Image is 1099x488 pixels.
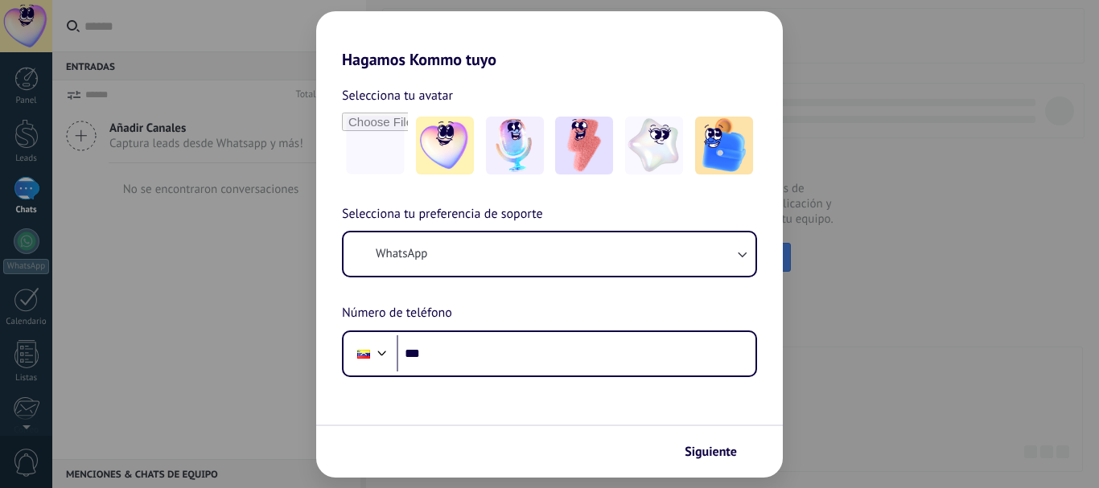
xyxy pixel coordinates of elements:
[342,303,452,324] span: Número de teléfono
[342,85,453,106] span: Selecciona tu avatar
[695,117,753,174] img: -5.jpeg
[416,117,474,174] img: -1.jpeg
[685,446,737,457] span: Siguiente
[316,11,783,69] h2: Hagamos Kommo tuyo
[555,117,613,174] img: -3.jpeg
[348,337,379,371] div: Venezuela: + 58
[625,117,683,174] img: -4.jpeg
[677,438,759,465] button: Siguiente
[376,246,427,262] span: WhatsApp
[344,232,755,276] button: WhatsApp
[486,117,544,174] img: -2.jpeg
[342,204,543,225] span: Selecciona tu preferencia de soporte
